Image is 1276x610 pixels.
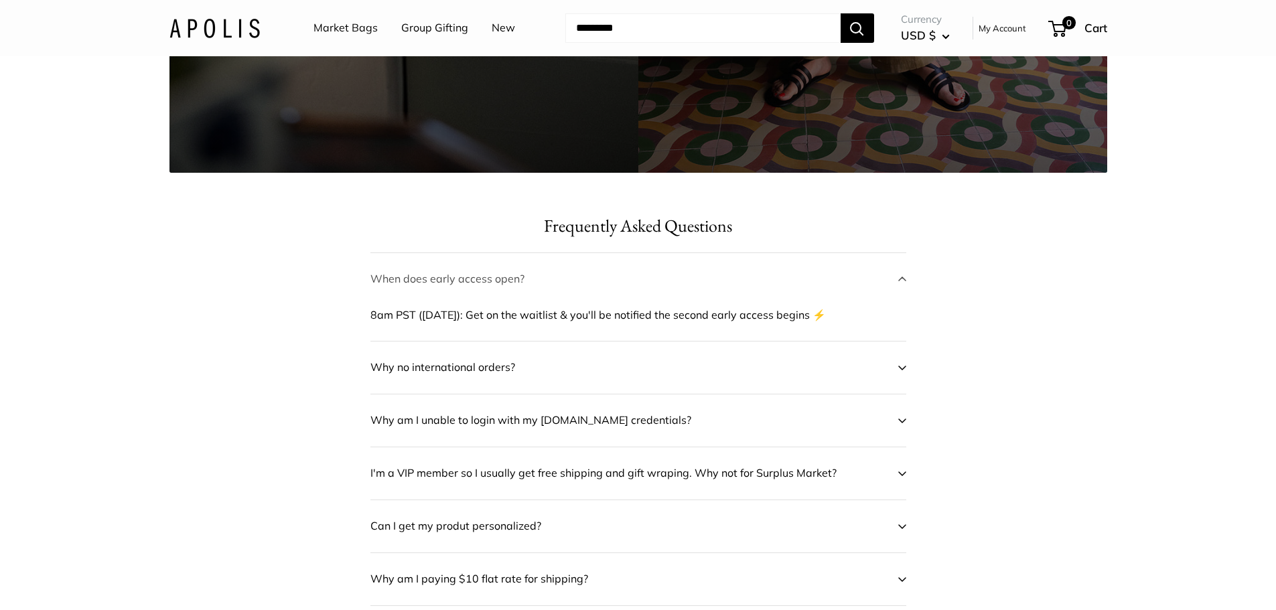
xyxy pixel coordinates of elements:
span: Why no international orders? [370,358,888,378]
a: Group Gifting [401,18,468,38]
span: I'm a VIP member so I usually get free shipping and gift wraping. Why not for Surplus Market? [370,463,888,483]
h2: Frequently Asked Questions [169,213,1107,239]
button: Why am I paying $10 flat rate for shipping? [370,553,906,605]
span: When does early access open? [370,269,888,289]
input: Search... [565,13,841,43]
button: Can I get my produt personalized? [370,500,906,552]
button: USD $ [901,25,950,46]
a: New [492,18,515,38]
span: Cart [1084,21,1107,35]
span: Why am I paying $10 flat rate for shipping? [370,569,888,589]
a: 0 Cart [1050,17,1107,39]
span: Currency [901,10,950,29]
button: Why no international orders? [370,341,906,394]
button: Search [841,13,874,43]
p: 8am PST ([DATE]): Get on the waitlist & you'll be notified the second early access begins ⚡ [370,305,906,325]
button: Why am I unable to login with my [DOMAIN_NAME] credentials? [370,394,906,447]
a: My Account [979,20,1026,36]
span: Can I get my produt personalized? [370,516,888,536]
span: USD $ [901,28,936,42]
button: When does early access open? [370,253,906,305]
a: Market Bags [313,18,378,38]
img: Apolis [169,18,260,37]
span: 0 [1062,16,1075,29]
span: Why am I unable to login with my [DOMAIN_NAME] credentials? [370,410,888,431]
button: I'm a VIP member so I usually get free shipping and gift wraping. Why not for Surplus Market? [370,447,906,500]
